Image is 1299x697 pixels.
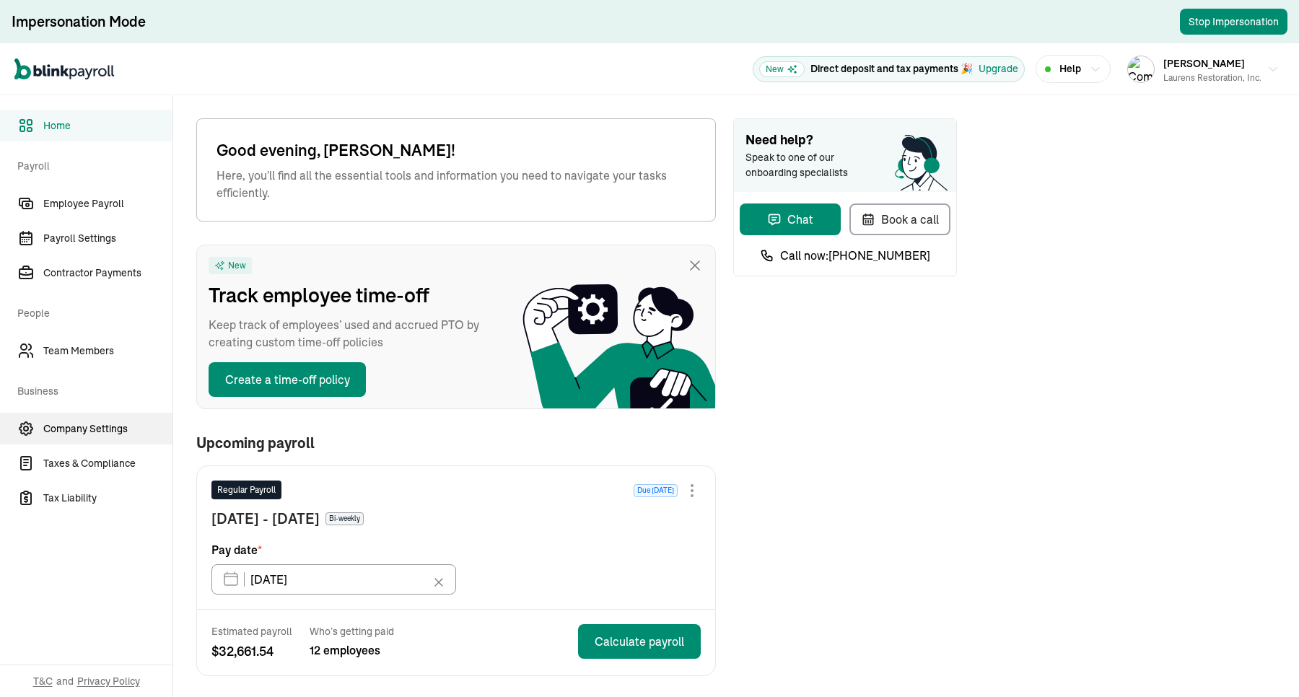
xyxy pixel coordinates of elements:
[209,362,366,397] button: Create a time-off policy
[759,61,805,77] span: New
[861,211,939,228] div: Book a call
[43,491,172,506] span: Tax Liability
[849,203,950,235] button: Book a call
[1059,61,1081,76] span: Help
[12,12,146,32] div: Impersonation Mode
[211,508,320,530] span: [DATE] - [DATE]
[43,231,172,246] span: Payroll Settings
[217,483,276,496] span: Regular Payroll
[634,484,678,497] span: Due [DATE]
[780,247,930,264] span: Call now: [PHONE_NUMBER]
[578,624,701,659] button: Calculate payroll
[211,641,292,661] span: $ 32,661.54
[216,167,696,201] span: Here, you'll find all the essential tools and information you need to navigate your tasks efficie...
[43,196,172,211] span: Employee Payroll
[209,316,497,351] span: Keep track of employees’ used and accrued PTO by creating custom time-off policies
[211,624,292,639] span: Estimated payroll
[1128,56,1154,82] img: Company logo
[33,674,53,688] span: T&C
[43,266,172,281] span: Contractor Payments
[1163,57,1245,70] span: [PERSON_NAME]
[325,512,364,525] span: Bi-weekly
[211,564,456,595] input: XX/XX/XX
[216,139,696,162] span: Good evening, [PERSON_NAME]!
[43,421,172,437] span: Company Settings
[979,61,1018,76] button: Upgrade
[17,144,164,185] span: Payroll
[211,541,262,558] span: Pay date
[196,435,315,451] span: Upcoming payroll
[745,131,945,150] span: Need help?
[209,280,497,310] span: Track employee time-off
[810,61,973,76] p: Direct deposit and tax payments 🎉
[767,211,813,228] div: Chat
[1163,71,1261,84] div: Laurens Restoration, Inc.
[740,203,841,235] button: Chat
[1180,9,1287,35] button: Stop Impersonation
[77,674,140,688] span: Privacy Policy
[1036,55,1111,83] button: Help
[228,260,246,271] span: New
[43,343,172,359] span: Team Members
[1227,628,1299,697] iframe: Chat Widget
[1121,51,1285,87] button: Company logo[PERSON_NAME]Laurens Restoration, Inc.
[14,48,114,90] nav: Global
[310,624,394,639] span: Who’s getting paid
[43,118,172,133] span: Home
[17,291,164,332] span: People
[43,456,172,471] span: Taxes & Compliance
[745,150,868,180] span: Speak to one of our onboarding specialists
[310,641,394,659] span: 12 employees
[17,369,164,410] span: Business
